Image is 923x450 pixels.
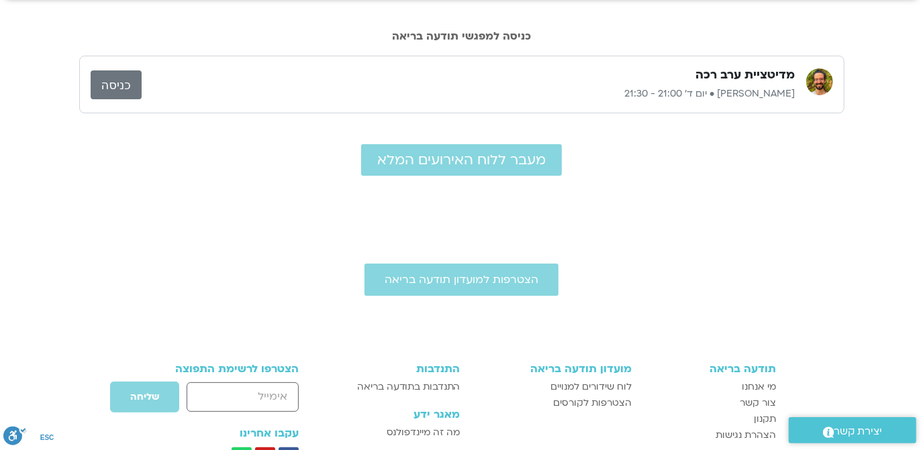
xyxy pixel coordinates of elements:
a: התנדבות בתודעה בריאה [336,379,460,395]
p: [PERSON_NAME] • יום ד׳ 21:00 - 21:30 [142,86,795,102]
a: מעבר ללוח האירועים המלא [361,144,562,176]
h2: כניסה למפגשי תודעה בריאה [79,30,844,42]
form: טופס חדש [147,381,299,420]
span: הצטרפות למועדון תודעה בריאה [385,274,538,286]
a: מה זה מיינדפולנס [336,425,460,441]
a: הצטרפות לקורסים [474,395,632,411]
span: מי אנחנו [742,379,777,395]
a: מי אנחנו [645,379,777,395]
a: תקנון [645,411,777,427]
h3: מאגר ידע [336,408,460,420]
span: תקנון [755,411,777,427]
span: מעבר ללוח האירועים המלא [377,152,546,168]
span: התנדבות בתודעה בריאה [358,379,460,395]
h3: התנדבות [336,363,460,375]
img: שגב הורוביץ [806,68,833,95]
h3: מדיטציית ערב רכה [696,67,795,83]
a: הצהרת נגישות [645,427,777,443]
a: לוח שידורים למנויים [474,379,632,395]
input: אימייל [187,382,299,411]
h3: מועדון תודעה בריאה [474,363,632,375]
a: כניסה [91,70,142,99]
a: צור קשר [645,395,777,411]
span: לוח שידורים למנויים [550,379,632,395]
span: שליחה [130,392,159,402]
span: הצהרת נגישות [716,427,777,443]
a: הצטרפות למועדון תודעה בריאה [365,264,558,296]
button: שליחה [109,381,180,413]
span: הצטרפות לקורסים [553,395,632,411]
span: מה זה מיינדפולנס [387,425,460,441]
h3: תודעה בריאה [645,363,777,375]
h3: הצטרפו לרשימת התפוצה [147,363,299,375]
a: יצירת קשר [789,417,916,443]
span: יצירת קשר [834,423,883,441]
span: צור קשר [740,395,777,411]
h3: עקבו אחרינו [147,427,299,439]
